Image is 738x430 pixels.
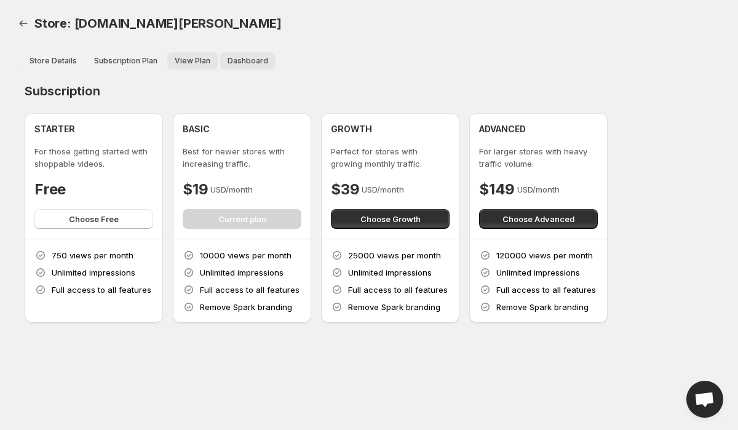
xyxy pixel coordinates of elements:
span: Choose Growth [360,213,421,225]
p: Full access to all features [200,284,300,296]
button: Dashboard [220,52,276,70]
span: View Plan [175,56,210,66]
button: Subscription plan [87,52,165,70]
h4: GROWTH [331,123,372,135]
h4: $39 [331,180,359,199]
h4: $19 [183,180,208,199]
h4: BASIC [183,123,210,135]
h4: $149 [479,180,515,199]
button: Choose Advanced [479,209,598,229]
p: Unlimited impressions [52,266,135,279]
h4: Subscription [25,84,100,98]
button: Store details [22,52,84,70]
p: USD/month [362,183,404,196]
a: Back [15,15,32,32]
p: Remove Spark branding [496,301,589,313]
p: For those getting started with shoppable videos. [34,145,153,170]
p: Full access to all features [496,284,596,296]
p: Remove Spark branding [348,301,440,313]
p: For larger stores with heavy traffic volume. [479,145,598,170]
p: 750 views per month [52,249,133,261]
span: Dashboard [228,56,268,66]
h4: Free [34,180,66,199]
p: 10000 views per month [200,249,292,261]
p: Unlimited impressions [348,266,432,279]
a: Open chat [686,381,723,418]
p: Full access to all features [52,284,151,296]
span: Choose Advanced [502,213,574,225]
button: Choose Growth [331,209,450,229]
span: Store Details [30,56,77,66]
p: Remove Spark branding [200,301,292,313]
span: Store: [DOMAIN_NAME][PERSON_NAME] [34,16,281,31]
h4: STARTER [34,123,75,135]
p: USD/month [517,183,560,196]
p: 120000 views per month [496,249,593,261]
span: Choose Free [69,213,119,225]
p: Best for newer stores with increasing traffic. [183,145,301,170]
button: Choose Free [34,209,153,229]
button: View plan [167,52,218,70]
span: Subscription Plan [94,56,157,66]
p: 25000 views per month [348,249,441,261]
p: Unlimited impressions [496,266,580,279]
p: Full access to all features [348,284,448,296]
p: USD/month [210,183,253,196]
p: Unlimited impressions [200,266,284,279]
p: Perfect for stores with growing monthly traffic. [331,145,450,170]
h4: ADVANCED [479,123,526,135]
